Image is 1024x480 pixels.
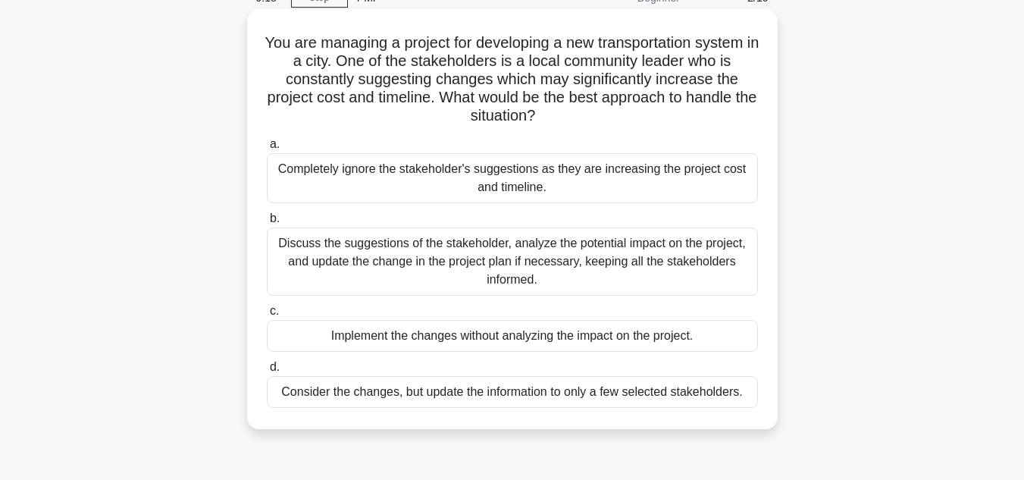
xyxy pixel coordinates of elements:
[270,137,280,150] span: a.
[267,376,758,408] div: Consider the changes, but update the information to only a few selected stakeholders.
[270,212,280,224] span: b.
[270,304,279,317] span: c.
[267,227,758,296] div: Discuss the suggestions of the stakeholder, analyze the potential impact on the project, and upda...
[265,33,759,126] h5: You are managing a project for developing a new transportation system in a city. One of the stake...
[267,153,758,203] div: Completely ignore the stakeholder's suggestions as they are increasing the project cost and timel...
[270,360,280,373] span: d.
[267,320,758,352] div: Implement the changes without analyzing the impact on the project.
